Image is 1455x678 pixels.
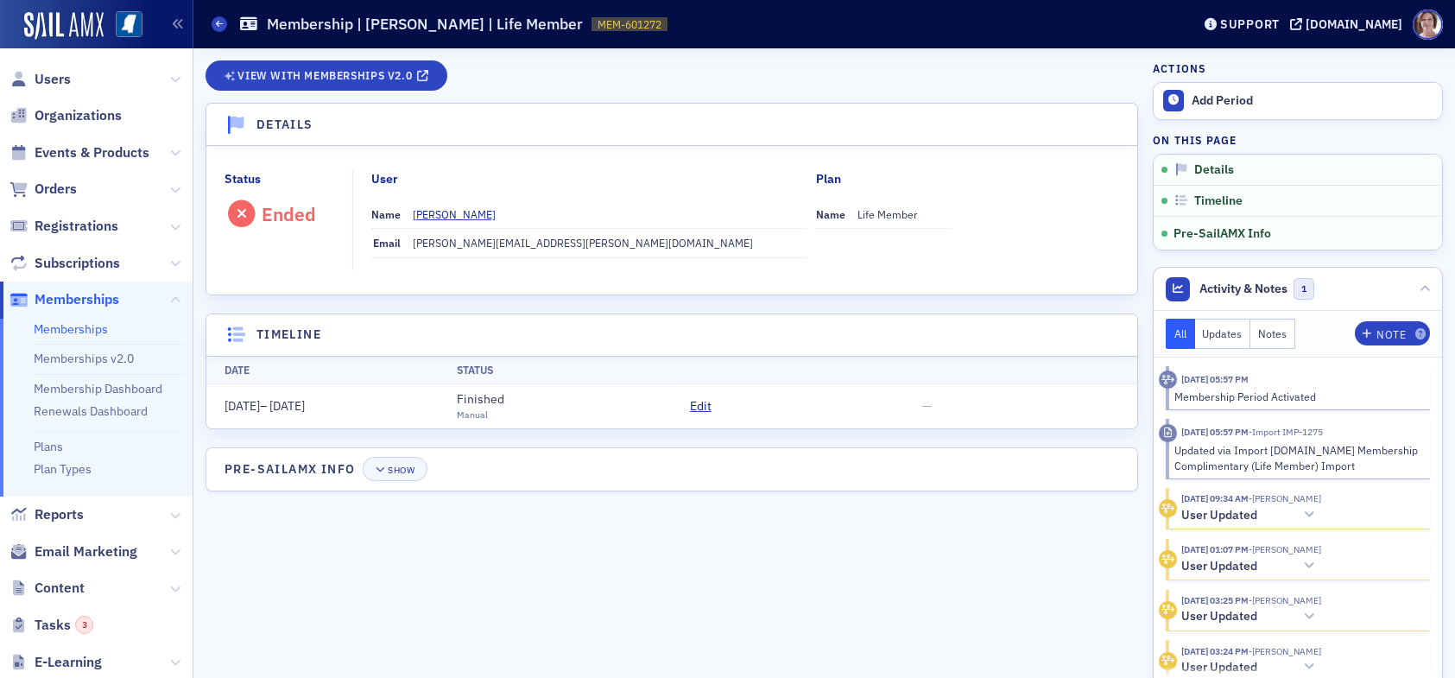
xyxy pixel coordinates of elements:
h4: On this page [1153,132,1443,148]
a: Reports [9,505,84,524]
span: Users [35,70,71,89]
a: Orders [9,180,77,199]
span: Edit [690,397,712,415]
button: Show [363,457,427,481]
a: Subscriptions [9,254,120,273]
h4: Actions [1153,60,1206,76]
h4: Pre-SailAMX Info [225,460,355,478]
span: Tasks [35,616,93,635]
h5: User Updated [1181,660,1257,675]
span: – [225,398,305,414]
span: Memberships [35,290,119,309]
div: Plan [816,170,841,188]
dd: Life Member [857,200,952,228]
a: Email Marketing [9,542,137,561]
button: Updates [1195,319,1251,349]
button: Notes [1250,319,1295,349]
img: SailAMX [116,11,142,38]
a: Membership Dashboard [34,381,162,396]
span: Events & Products [35,143,149,162]
span: Timeline [1194,193,1243,209]
div: Show [388,466,414,475]
a: Tasks3 [9,616,93,635]
span: Profile [1413,10,1443,40]
img: SailAMX [24,12,104,40]
div: Status [225,170,261,188]
span: Email Marketing [35,542,137,561]
div: Manual [457,409,504,422]
time: 5/5/2025 05:57 PM [1181,426,1249,438]
div: Imported Activity [1159,424,1177,442]
div: Activity [1159,371,1177,389]
th: Date [206,356,439,384]
div: [DOMAIN_NAME] [1306,16,1402,32]
div: Activity [1159,601,1177,619]
a: Memberships [9,290,119,309]
span: Content [35,579,85,598]
div: Activity [1159,652,1177,670]
button: Note [1355,321,1430,345]
div: Finished [457,390,504,409]
a: Registrations [9,217,118,236]
span: Subscriptions [35,254,120,273]
div: Note [1376,330,1406,339]
h4: Timeline [256,326,321,344]
span: Noma Burge [1249,492,1321,504]
a: Renewals Dashboard [34,403,148,419]
span: E-Learning [35,653,102,672]
button: User Updated [1181,557,1321,575]
a: E-Learning [9,653,102,672]
button: [DOMAIN_NAME] [1290,18,1408,30]
span: Orders [35,180,77,199]
span: Import IMP-1275 [1249,426,1323,438]
div: Add Period [1192,93,1433,109]
span: View with Memberships v2.0 [237,71,412,80]
time: 5/15/2017 03:25 PM [1181,594,1249,606]
span: Details [1194,162,1234,178]
button: User Updated [1181,658,1321,676]
a: Plan Types [34,461,92,477]
a: Organizations [9,106,122,125]
span: Noma Burge [1249,543,1321,555]
h5: User Updated [1181,609,1257,624]
span: [DATE] [269,398,305,414]
a: View with Memberships v2.0 [206,60,447,91]
span: Name [371,207,401,221]
a: Memberships [34,321,108,337]
div: Activity [1159,499,1177,517]
h5: User Updated [1181,559,1257,574]
time: 10/16/2020 01:07 PM [1181,543,1249,555]
a: Content [9,579,85,598]
div: Activity [1159,550,1177,568]
time: 5/15/2017 03:24 PM [1181,645,1249,657]
div: User [371,170,398,188]
span: Pre-SailAMX Info [1173,225,1271,241]
h4: Details [256,116,313,134]
a: Users [9,70,71,89]
a: Events & Products [9,143,149,162]
a: View Homepage [104,11,142,41]
span: Stephanie Edwards [1249,645,1321,657]
a: [PERSON_NAME] [413,206,509,222]
button: User Updated [1181,608,1321,626]
span: Name [816,207,845,221]
button: All [1166,319,1195,349]
span: Email [373,236,401,250]
dd: [PERSON_NAME][EMAIL_ADDRESS][PERSON_NAME][DOMAIN_NAME] [413,229,807,257]
div: Ended [262,203,316,225]
span: Organizations [35,106,122,125]
div: Support [1220,16,1280,32]
div: 3 [75,616,93,634]
span: Reports [35,505,84,524]
span: [DATE] [225,398,260,414]
button: Add Period [1154,83,1442,119]
div: [PERSON_NAME] [413,206,496,222]
span: Stephanie Edwards [1249,594,1321,606]
span: Activity & Notes [1199,280,1287,298]
a: Memberships v2.0 [34,351,134,366]
th: Status [439,356,671,384]
time: 8/31/2021 09:34 AM [1181,492,1249,504]
div: Updated via Import [DOMAIN_NAME] Membership Complimentary (Life Member) Import [1174,442,1419,474]
h5: User Updated [1181,508,1257,523]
